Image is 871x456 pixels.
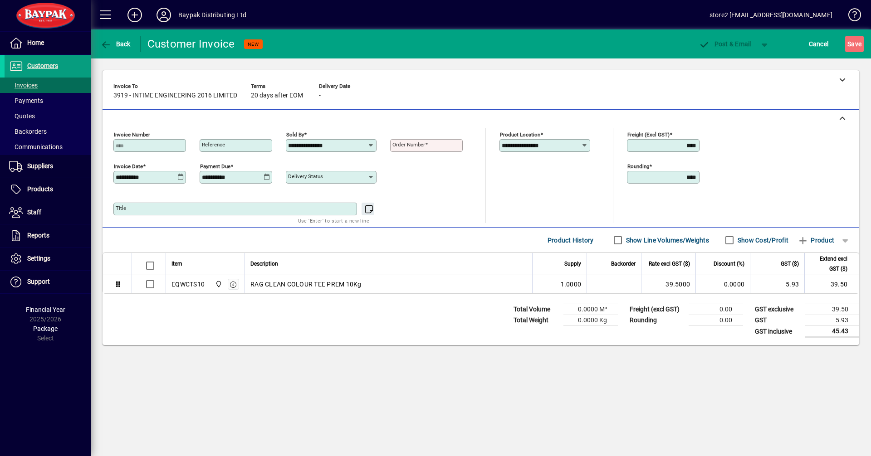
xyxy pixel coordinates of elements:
[509,315,563,326] td: Total Weight
[647,280,690,289] div: 39.5000
[116,205,126,211] mat-label: Title
[213,279,223,289] span: Baypak - Onekawa
[689,315,743,326] td: 0.00
[5,93,91,108] a: Payments
[248,41,259,47] span: NEW
[694,36,756,52] button: Post & Email
[5,224,91,247] a: Reports
[9,112,35,120] span: Quotes
[5,178,91,201] a: Products
[810,254,847,274] span: Extend excl GST ($)
[114,131,150,138] mat-label: Invoice number
[847,40,851,48] span: S
[798,233,834,247] span: Product
[9,82,38,89] span: Invoices
[695,275,750,293] td: 0.0000
[200,163,230,170] mat-label: Payment due
[5,32,91,54] a: Home
[202,141,225,148] mat-label: Reference
[250,280,362,289] span: RAG CLEAN COLOUR TEE PREM 10Kg
[544,232,597,248] button: Product History
[120,7,149,23] button: Add
[627,131,670,138] mat-label: Freight (excl GST)
[750,315,805,326] td: GST
[9,128,47,135] span: Backorders
[5,271,91,293] a: Support
[5,78,91,93] a: Invoices
[561,280,582,289] span: 1.0000
[611,259,636,269] span: Backorder
[171,259,182,269] span: Item
[147,37,235,51] div: Customer Invoice
[27,232,49,239] span: Reports
[319,92,321,99] span: -
[649,259,690,269] span: Rate excl GST ($)
[548,233,594,247] span: Product History
[5,201,91,224] a: Staff
[699,40,751,48] span: ost & Email
[750,304,805,315] td: GST exclusive
[736,236,788,245] label: Show Cost/Profit
[27,162,53,170] span: Suppliers
[113,92,237,99] span: 3919 - INTIME ENGINEERING 2016 LIMITED
[714,259,744,269] span: Discount (%)
[805,304,859,315] td: 39.50
[5,108,91,124] a: Quotes
[114,163,143,170] mat-label: Invoice date
[251,92,303,99] span: 20 days after EOM
[625,304,689,315] td: Freight (excl GST)
[714,40,719,48] span: P
[509,304,563,315] td: Total Volume
[750,275,804,293] td: 5.93
[91,36,141,52] app-page-header-button: Back
[5,124,91,139] a: Backorders
[149,7,178,23] button: Profile
[805,315,859,326] td: 5.93
[286,131,304,138] mat-label: Sold by
[100,40,131,48] span: Back
[9,97,43,104] span: Payments
[27,255,50,262] span: Settings
[809,37,829,51] span: Cancel
[805,326,859,337] td: 45.43
[288,173,323,179] mat-label: Delivery status
[98,36,133,52] button: Back
[804,275,859,293] td: 39.50
[710,8,832,22] div: store2 [EMAIL_ADDRESS][DOMAIN_NAME]
[627,163,649,170] mat-label: Rounding
[9,143,63,150] span: Communications
[5,155,91,178] a: Suppliers
[689,304,743,315] td: 0.00
[842,2,860,31] a: Knowledge Base
[563,315,618,326] td: 0.0000 Kg
[26,306,65,313] span: Financial Year
[27,185,53,193] span: Products
[5,247,91,270] a: Settings
[392,141,425,148] mat-label: Order number
[178,8,246,22] div: Baypak Distributing Ltd
[845,36,864,52] button: Save
[27,39,44,46] span: Home
[500,131,540,138] mat-label: Product location
[781,259,799,269] span: GST ($)
[624,236,709,245] label: Show Line Volumes/Weights
[171,280,205,289] div: EQWCTS10
[847,37,861,51] span: ave
[5,139,91,155] a: Communications
[33,325,58,332] span: Package
[564,259,581,269] span: Supply
[563,304,618,315] td: 0.0000 M³
[625,315,689,326] td: Rounding
[27,209,41,216] span: Staff
[27,62,58,69] span: Customers
[807,36,831,52] button: Cancel
[27,278,50,285] span: Support
[298,215,369,226] mat-hint: Use 'Enter' to start a new line
[750,326,805,337] td: GST inclusive
[250,259,278,269] span: Description
[793,232,839,248] button: Product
